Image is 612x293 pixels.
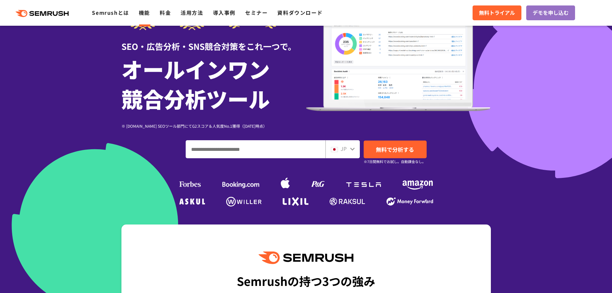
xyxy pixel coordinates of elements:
[479,9,515,17] span: 無料トライアル
[277,9,323,16] a: 資料ダウンロード
[92,9,129,16] a: Semrushとは
[121,123,306,129] div: ※ [DOMAIN_NAME] SEOツール部門にてG2スコア＆人気度No.1獲得（[DATE]時点）
[186,141,325,158] input: ドメイン、キーワードまたはURLを入力してください
[259,252,353,264] img: Semrush
[160,9,171,16] a: 料金
[181,9,203,16] a: 活用方法
[473,5,521,20] a: 無料トライアル
[364,141,427,158] a: 無料で分析する
[139,9,150,16] a: 機能
[121,54,306,113] h1: オールインワン 競合分析ツール
[533,9,569,17] span: デモを申し込む
[237,269,375,293] div: Semrushの持つ3つの強み
[364,159,426,165] small: ※7日間無料でお試し。自動課金なし。
[121,30,306,52] div: SEO・広告分析・SNS競合対策をこれ一つで。
[376,145,414,153] span: 無料で分析する
[245,9,268,16] a: セミナー
[213,9,235,16] a: 導入事例
[341,145,347,152] span: JP
[526,5,575,20] a: デモを申し込む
